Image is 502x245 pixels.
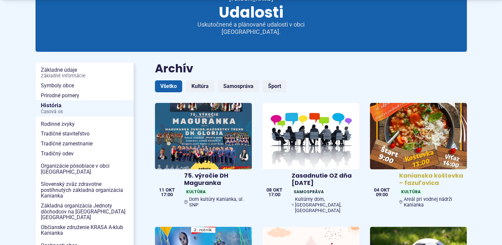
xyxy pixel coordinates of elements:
[41,119,128,129] span: Rodinné zvyky
[41,222,128,238] span: Občianske združenie KRASA A-klub Kanianka
[36,65,134,81] a: Základné údajeZákladné informácie
[36,91,134,101] a: Prírodné pomery
[172,21,331,36] p: Uskutočnené a plánované udalosti v obci [GEOGRAPHIC_DATA].
[155,62,467,75] h2: Archív
[41,179,128,201] span: Slovenský zväz zdravotne postihnutých základná organizácia Kanianka
[166,188,175,193] span: okt
[189,197,249,208] span: Dom kultúry Kanianka, ul. SNP
[41,201,128,222] span: Základná organizácia Jednoty dôchodcov na [GEOGRAPHIC_DATA] [GEOGRAPHIC_DATA]
[41,161,128,177] span: Organizácie pôsobiace v obci [GEOGRAPHIC_DATA]
[266,188,272,193] span: 08
[186,80,214,92] a: Kultúra
[159,193,175,197] span: 17:00
[36,81,134,91] a: Symboly obce
[263,80,286,92] a: Šport
[295,197,357,213] span: Kultúrny dom, [GEOGRAPHIC_DATA], [GEOGRAPHIC_DATA]
[36,201,134,222] a: Základná organizácia Jednoty dôchodcov na [GEOGRAPHIC_DATA] [GEOGRAPHIC_DATA]
[41,149,128,159] span: Tradičný odev
[219,2,283,23] span: Udalosti
[36,222,134,238] a: Občianske združenie KRASA A-klub Kanianka
[155,103,252,210] a: 75. výročie DH Maguranka KultúraDom kultúry Kanianka, ul. SNP 11 okt 17:00
[36,129,134,139] a: Tradičné staviteľstvo
[374,193,390,197] span: 09:00
[36,100,134,117] a: HistóriaČasová os
[41,91,128,101] span: Prírodné pomery
[399,172,464,187] h4: Kanianska koštovka – fazuľovica
[262,103,359,216] a: Zasadnutie OZ dňa [DATE] SamosprávaKultúrny dom, [GEOGRAPHIC_DATA], [GEOGRAPHIC_DATA] 08 okt 17:00
[41,139,128,149] span: Tradičné zamestnanie
[36,161,134,177] a: Organizácie pôsobiace v obci [GEOGRAPHIC_DATA]
[41,81,128,91] span: Symboly obce
[36,139,134,149] a: Tradičné zamestnanie
[184,188,208,195] span: Kultúra
[41,109,128,115] span: Časová os
[36,119,134,129] a: Rodinné zvyky
[218,80,259,92] a: Samospráva
[184,172,249,187] h4: 75. výročie DH Maguranka
[41,73,128,79] span: Základné informácie
[41,100,128,117] span: História
[36,149,134,159] a: Tradičný odev
[159,188,164,193] span: 11
[41,129,128,139] span: Tradičné staviteľstvo
[41,65,128,81] span: Základné údaje
[292,188,326,195] span: Samospráva
[370,103,467,210] a: Kanianska koštovka – fazuľovica KultúraAreál pri vodnej nádrži Kanianka 04 okt 09:00
[266,193,282,197] span: 17:00
[292,172,357,187] h4: Zasadnutie OZ dňa [DATE]
[404,197,464,208] span: Areál pri vodnej nádrži Kanianka
[36,179,134,201] a: Slovenský zväz zdravotne postihnutých základná organizácia Kanianka
[374,188,379,193] span: 04
[381,188,390,193] span: okt
[273,188,282,193] span: okt
[155,80,182,92] a: Všetko
[399,188,423,195] span: Kultúra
